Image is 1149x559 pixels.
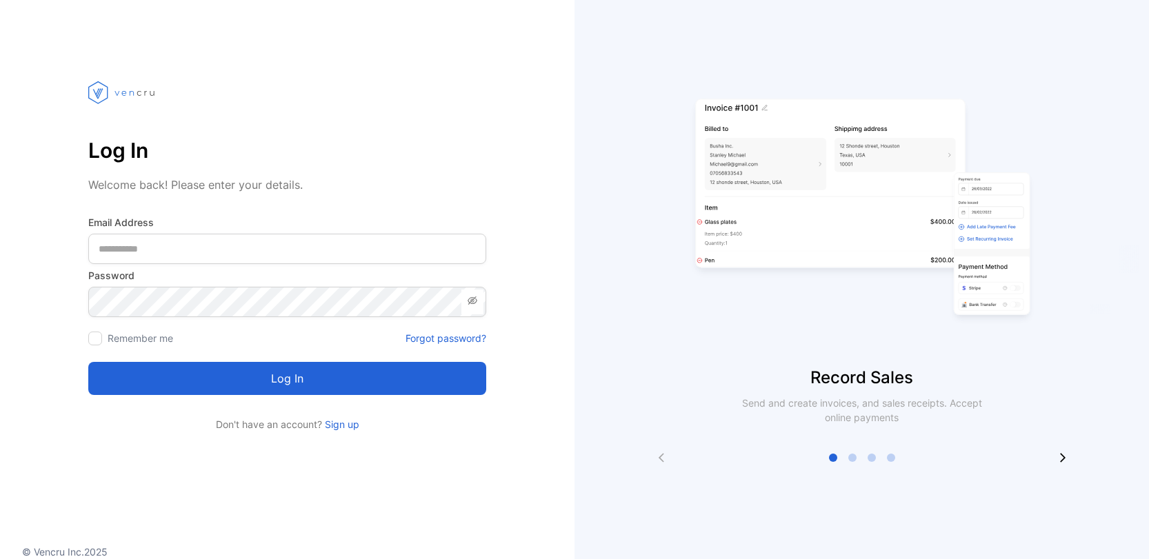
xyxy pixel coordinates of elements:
label: Remember me [108,332,173,344]
a: Forgot password? [406,331,486,345]
label: Password [88,268,486,283]
img: vencru logo [88,55,157,130]
a: Sign up [322,418,359,430]
label: Email Address [88,215,486,230]
button: Log in [88,362,486,395]
img: slider image [690,55,1035,365]
p: Send and create invoices, and sales receipts. Accept online payments [730,396,995,425]
p: Log In [88,134,486,167]
p: Don't have an account? [88,417,486,431]
p: Record Sales [574,365,1149,390]
p: Welcome back! Please enter your details. [88,176,486,193]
